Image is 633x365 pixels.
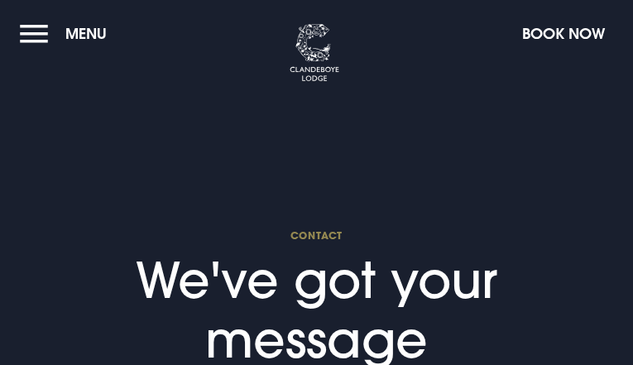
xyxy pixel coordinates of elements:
[65,24,107,43] span: Menu
[514,16,613,51] button: Book Now
[20,228,613,242] span: Contact
[20,16,115,51] button: Menu
[290,24,339,82] img: Clandeboye Lodge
